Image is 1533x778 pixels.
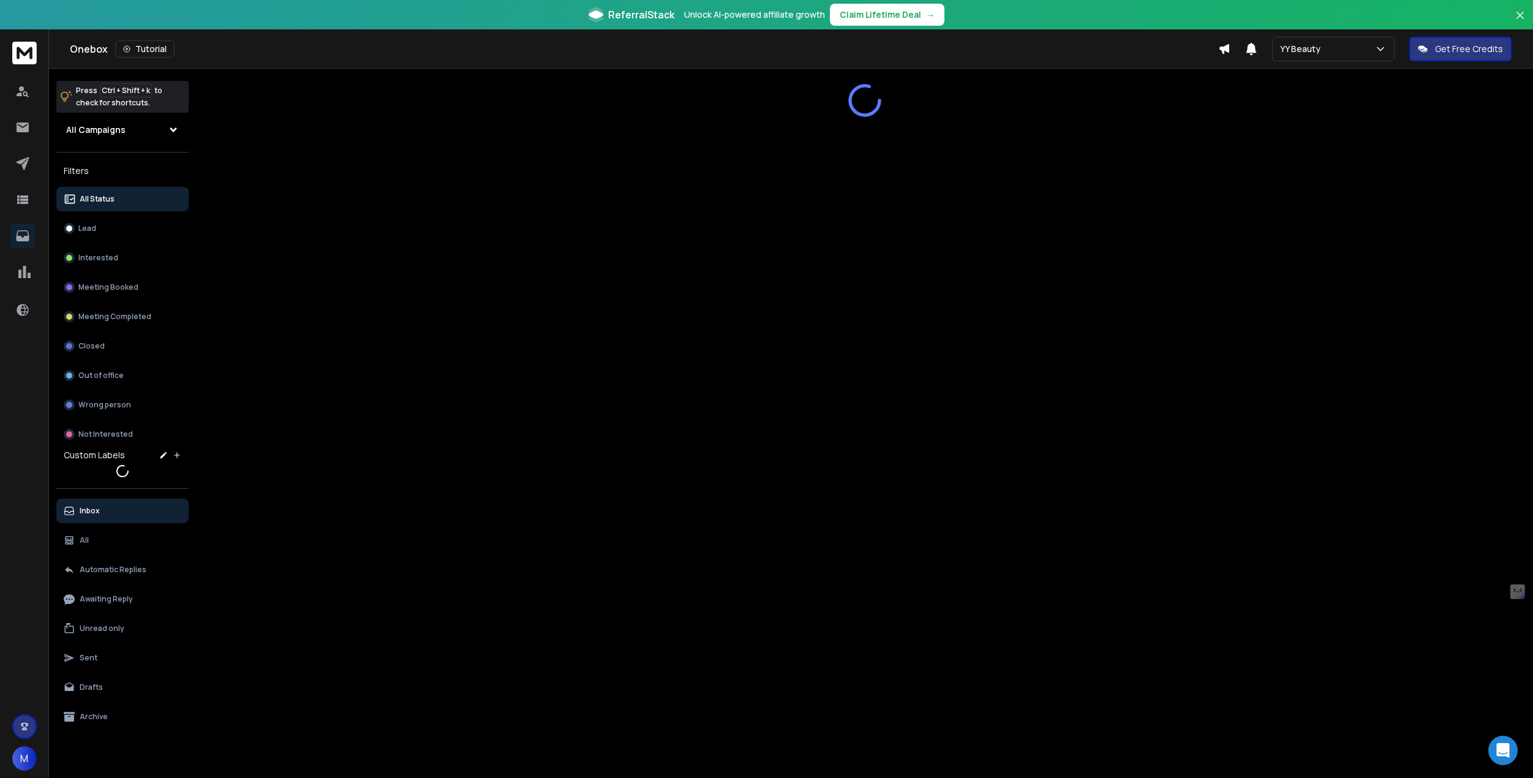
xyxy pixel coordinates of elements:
[56,162,189,179] h3: Filters
[12,746,37,771] button: M
[70,40,1218,58] div: Onebox
[56,363,189,388] button: Out of office
[115,40,175,58] button: Tutorial
[78,312,151,322] p: Meeting Completed
[80,535,89,545] p: All
[78,429,133,439] p: Not Interested
[80,594,133,604] p: Awaiting Reply
[608,7,674,22] span: ReferralStack
[80,194,115,204] p: All Status
[926,9,935,21] span: →
[78,341,105,351] p: Closed
[56,334,189,358] button: Closed
[76,85,162,109] p: Press to check for shortcuts.
[80,712,108,722] p: Archive
[56,616,189,641] button: Unread only
[56,275,189,300] button: Meeting Booked
[56,216,189,241] button: Lead
[78,371,124,380] p: Out of office
[80,624,124,633] p: Unread only
[56,646,189,670] button: Sent
[1488,736,1518,765] div: Open Intercom Messenger
[80,506,100,516] p: Inbox
[78,400,131,410] p: Wrong person
[56,704,189,729] button: Archive
[56,304,189,329] button: Meeting Completed
[80,682,103,692] p: Drafts
[1280,43,1325,55] p: YY Beauty
[830,4,944,26] button: Claim Lifetime Deal→
[56,675,189,700] button: Drafts
[56,187,189,211] button: All Status
[78,224,96,233] p: Lead
[80,565,146,575] p: Automatic Replies
[1435,43,1503,55] p: Get Free Credits
[1512,7,1528,37] button: Close banner
[56,587,189,611] button: Awaiting Reply
[56,118,189,142] button: All Campaigns
[56,246,189,270] button: Interested
[56,499,189,523] button: Inbox
[56,528,189,553] button: All
[78,253,118,263] p: Interested
[1409,37,1512,61] button: Get Free Credits
[56,422,189,447] button: Not Interested
[80,653,97,663] p: Sent
[56,393,189,417] button: Wrong person
[684,9,825,21] p: Unlock AI-powered affiliate growth
[66,124,126,136] h1: All Campaigns
[78,282,138,292] p: Meeting Booked
[100,83,152,97] span: Ctrl + Shift + k
[56,557,189,582] button: Automatic Replies
[64,449,125,461] h3: Custom Labels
